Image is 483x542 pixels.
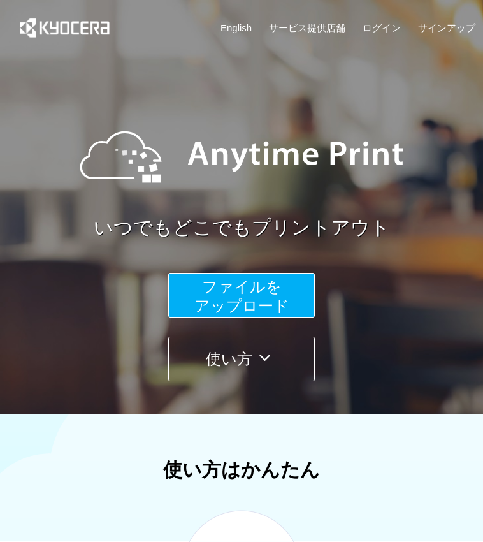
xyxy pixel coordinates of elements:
a: English [220,21,252,34]
button: ファイルを​​アップロード [168,273,315,318]
a: ログイン [363,21,401,34]
button: 使い方 [168,337,315,381]
span: ファイルを ​​アップロード [194,278,289,314]
a: サービス提供店舗 [269,21,345,34]
a: サインアップ [418,21,475,34]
